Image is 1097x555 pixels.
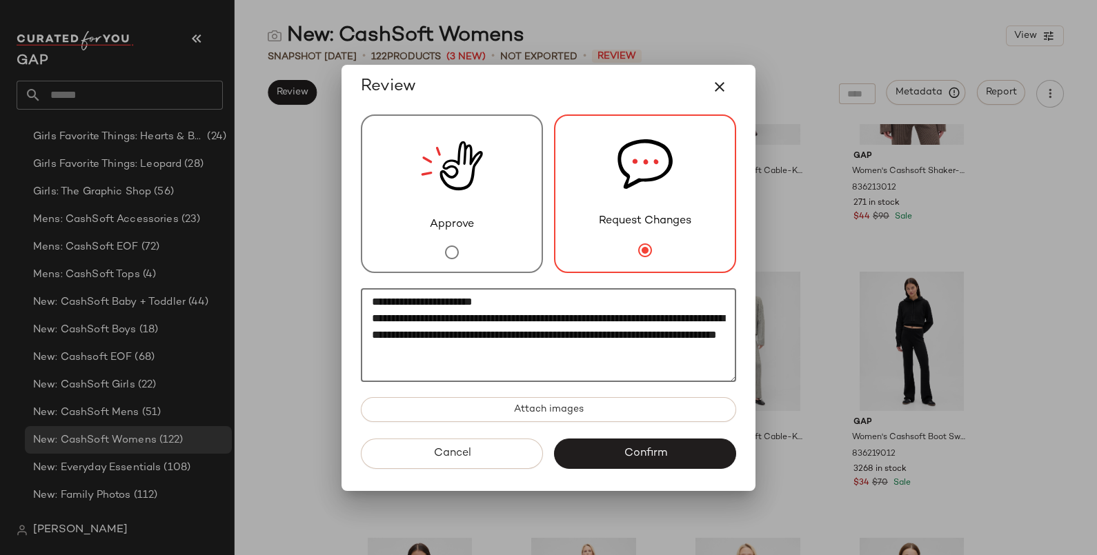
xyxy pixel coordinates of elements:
button: Confirm [554,438,736,469]
button: Attach images [361,397,736,422]
span: Attach images [513,404,584,415]
span: Confirm [623,447,666,460]
span: Request Changes [599,213,691,230]
span: Approve [430,216,474,233]
img: svg%3e [617,116,673,213]
span: Cancel [433,447,471,460]
span: Review [361,76,416,98]
img: review_new_snapshot.RGmwQ69l.svg [421,116,483,216]
button: Cancel [361,438,543,469]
